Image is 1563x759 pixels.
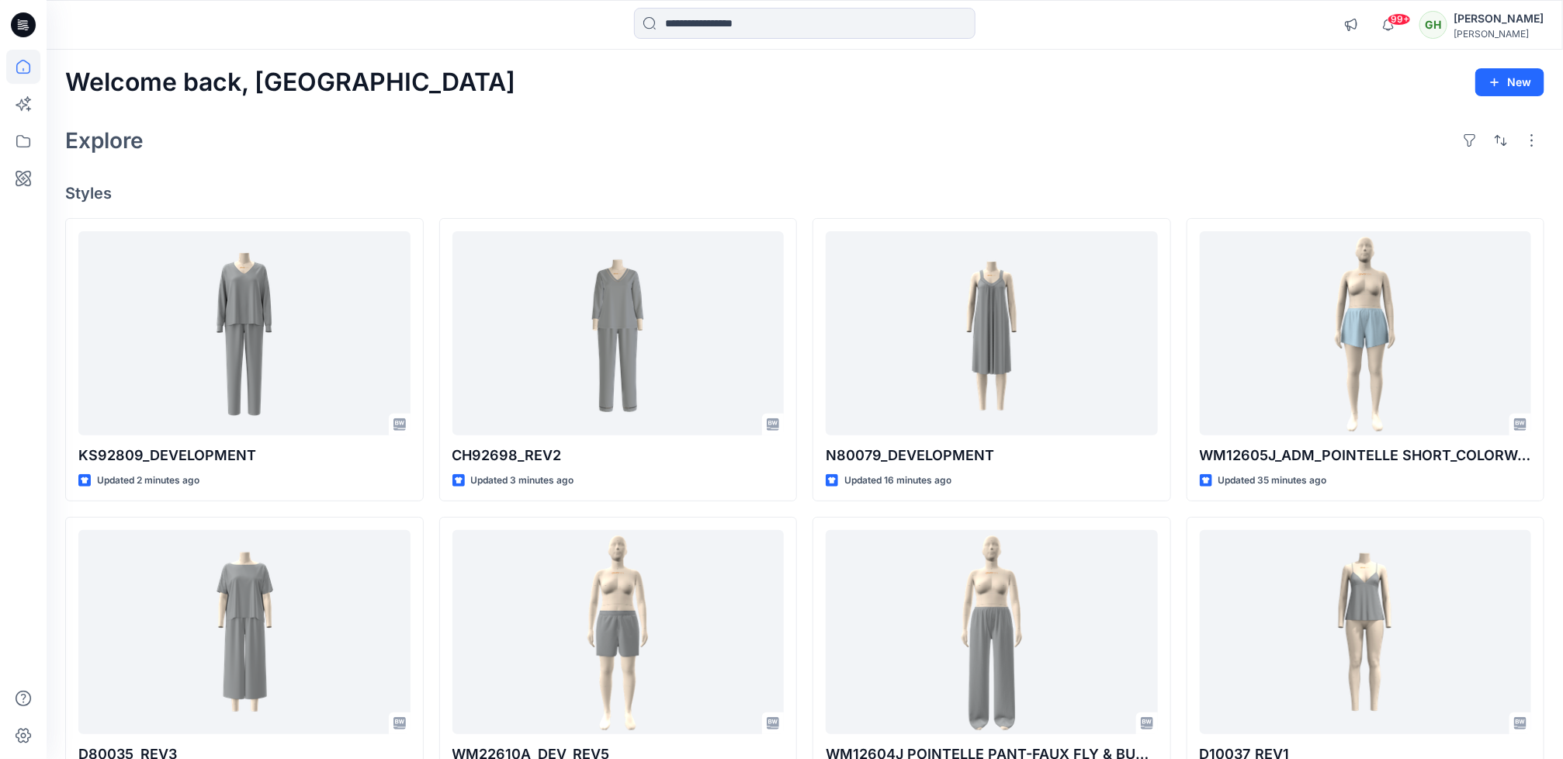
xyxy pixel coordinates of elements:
a: KS92809_DEVELOPMENT [78,231,411,435]
div: GH [1419,11,1447,39]
p: Updated 3 minutes ago [471,473,574,489]
p: KS92809_DEVELOPMENT [78,445,411,466]
a: D80035_REV3 [78,530,411,734]
div: [PERSON_NAME] [1454,28,1544,40]
span: 99+ [1388,13,1411,26]
a: CH92698_REV2 [452,231,785,435]
p: CH92698_REV2 [452,445,785,466]
p: Updated 35 minutes ago [1218,473,1327,489]
h2: Welcome back, [GEOGRAPHIC_DATA] [65,68,515,97]
p: Updated 16 minutes ago [844,473,951,489]
a: N80079_DEVELOPMENT [826,231,1158,435]
p: Updated 2 minutes ago [97,473,199,489]
a: WM12605J_ADM_POINTELLE SHORT_COLORWAY_REV6 [1200,231,1532,435]
a: WM22610A_DEV_REV5 [452,530,785,734]
p: WM12605J_ADM_POINTELLE SHORT_COLORWAY_REV6 [1200,445,1532,466]
div: [PERSON_NAME] [1454,9,1544,28]
h4: Styles [65,184,1544,203]
a: WM12604J POINTELLE PANT-FAUX FLY & BUTTONS + PICOT_REV2 [826,530,1158,734]
p: N80079_DEVELOPMENT [826,445,1158,466]
h2: Explore [65,128,144,153]
a: D10037_REV1 [1200,530,1532,734]
button: New [1475,68,1544,96]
